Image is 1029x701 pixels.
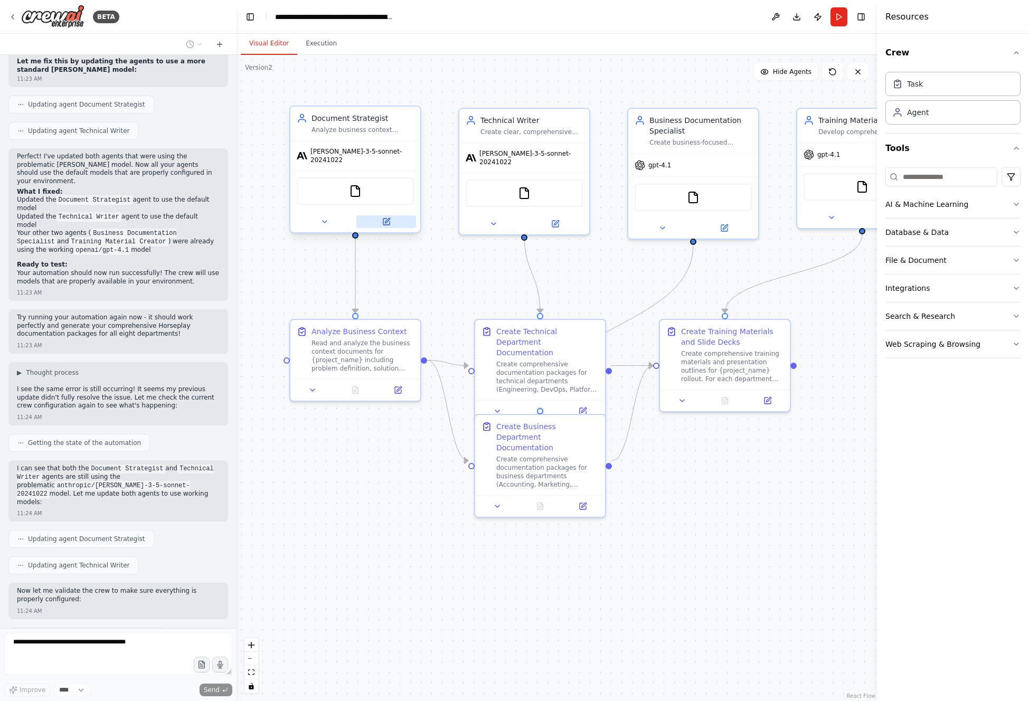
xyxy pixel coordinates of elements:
[885,199,968,210] div: AI & Machine Learning
[885,227,949,238] div: Database & Data
[703,394,748,407] button: No output available
[773,68,811,76] span: Hide Agents
[17,314,220,338] p: Try running your automation again now - it should work perfectly and generate your comprehensive ...
[796,108,928,229] div: Training Material CreatorDevelop comprehensive training documents, slide deck outlines, and educa...
[21,5,84,29] img: Logo
[244,666,258,679] button: fit view
[885,311,955,321] div: Search & Research
[17,229,177,247] code: Business Documentation Specialist
[648,161,671,169] span: gpt-4.1
[885,191,1021,218] button: AI & Machine Learning
[720,234,867,313] g: Edge from 50db2e05-5a60-4259-8145-71f105f76225 to d44088b0-2115-4c72-aa92-ab331e3d1071
[17,413,42,421] div: 11:24 AM
[564,500,601,513] button: Open in side panel
[754,63,818,80] button: Hide Agents
[17,607,42,615] div: 11:24 AM
[496,326,599,358] div: Create Technical Department Documentation
[525,217,585,230] button: Open in side panel
[694,222,754,234] button: Open in side panel
[496,455,599,489] div: Create comprehensive documentation packages for business departments (Accounting, Marketing, Exec...
[28,535,145,543] span: Updating agent Document Strategist
[20,686,45,694] span: Improve
[885,339,980,349] div: Web Scraping & Browsing
[69,237,168,247] code: Training Material Creator
[28,127,129,135] span: Updating agent Technical Writer
[311,339,414,373] div: Read and analyze the business context documents for {project_name} including problem definition, ...
[17,188,63,195] strong: What I fixed:
[885,38,1021,68] button: Crew
[518,500,563,513] button: No output available
[612,361,653,371] g: Edge from a32f0b3e-c11c-44fb-8674-f66c5de6d5c8 to d44088b0-2115-4c72-aa92-ab331e3d1071
[687,191,700,204] img: FileReadTool
[17,481,190,499] code: anthropic/[PERSON_NAME]-3-5-sonnet-20241022
[204,686,220,694] span: Send
[333,384,378,396] button: No output available
[518,187,531,200] img: FileReadTool
[28,100,145,109] span: Updating agent Document Strategist
[244,652,258,666] button: zoom out
[817,150,840,159] span: gpt-4.1
[356,215,416,228] button: Open in side panel
[17,587,220,603] p: Now let me validate the crew to make sure everything is properly configured:
[474,319,606,423] div: Create Technical Department DocumentationCreate comprehensive documentation packages for technica...
[212,657,228,672] button: Click to speak your automation idea
[311,126,414,134] div: Analyze business context documents for {project_name} and create comprehensive documentation stra...
[28,439,141,447] span: Getting the state of the automation
[519,234,545,313] g: Edge from 88ec0f3e-f66c-4aa6-9d19-a347fe427c7e to a32f0b3e-c11c-44fb-8674-f66c5de6d5c8
[17,368,22,377] span: ▶
[659,319,791,412] div: Create Training Materials and Slide DecksCreate comprehensive training materials and presentation...
[17,509,42,517] div: 11:24 AM
[380,384,416,396] button: Open in side panel
[458,108,590,235] div: Technical WriterCreate clear, comprehensive documentation for technical and operational teams inc...
[349,185,362,197] img: FileReadTool
[818,128,921,136] div: Develop comprehensive training documents, slide deck outlines, and educational materials for each...
[480,115,583,126] div: Technical Writer
[885,68,1021,133] div: Crew
[194,657,210,672] button: Upload files
[73,245,131,255] code: openai/gpt-4.1
[56,195,133,205] code: Document Strategist
[241,33,297,55] button: Visual Editor
[427,355,468,371] g: Edge from bc1d7527-235b-4e52-b179-85034be8c511 to a32f0b3e-c11c-44fb-8674-f66c5de6d5c8
[535,245,698,408] g: Edge from 075e8fe5-0cea-4784-acb2-a8f8ef42d136 to f95a81cd-9ace-4174-b642-a2b295d3231f
[17,58,205,73] strong: Let me fix this by updating the agents to use a more standard [PERSON_NAME] model:
[863,211,923,224] button: Open in side panel
[480,128,583,136] div: Create clear, comprehensive documentation for technical and operational teams including DevOps, P...
[311,326,407,337] div: Analyze Business Context
[17,368,79,377] button: ▶Thought process
[17,385,220,410] p: I see the same error is still occurring! It seems my previous update didn't fully resolve the iss...
[474,414,606,518] div: Create Business Department DocumentationCreate comprehensive documentation packages for business ...
[649,115,752,136] div: Business Documentation Specialist
[17,75,42,83] div: 11:23 AM
[89,464,166,473] code: Document Strategist
[885,247,1021,274] button: File & Document
[17,229,220,254] li: Your other two agents ( and ) were already using the working model
[627,108,759,240] div: Business Documentation SpecialistCreate business-focused documentation for non-technical departme...
[17,269,220,286] p: Your automation should now run successfully! The crew will use models that are properly available...
[885,283,930,293] div: Integrations
[479,149,583,166] span: [PERSON_NAME]-3-5-sonnet-20241022
[518,405,563,418] button: No output available
[244,638,258,693] div: React Flow controls
[17,261,68,268] strong: Ready to test:
[496,421,599,453] div: Create Business Department Documentation
[211,38,228,51] button: Start a new chat
[564,405,601,418] button: Open in side panel
[243,10,258,24] button: Hide left sidebar
[93,11,119,23] div: BETA
[885,274,1021,302] button: Integrations
[17,213,220,230] li: Updated the agent to use the default model
[907,79,923,89] div: Task
[17,196,220,213] li: Updated the agent to use the default model
[310,147,414,164] span: [PERSON_NAME]-3-5-sonnet-20241022
[244,679,258,693] button: toggle interactivity
[350,234,361,313] g: Edge from e2af496b-ab49-4601-9156-06ebaa15ec75 to bc1d7527-235b-4e52-b179-85034be8c511
[854,10,868,24] button: Hide right sidebar
[885,11,929,23] h4: Resources
[885,302,1021,330] button: Search & Research
[649,138,752,147] div: Create business-focused documentation for non-technical departments including Accounting, Marketi...
[847,693,875,699] a: React Flow attribution
[681,326,783,347] div: Create Training Materials and Slide Decks
[818,115,921,126] div: Training Material Creator
[907,107,929,118] div: Agent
